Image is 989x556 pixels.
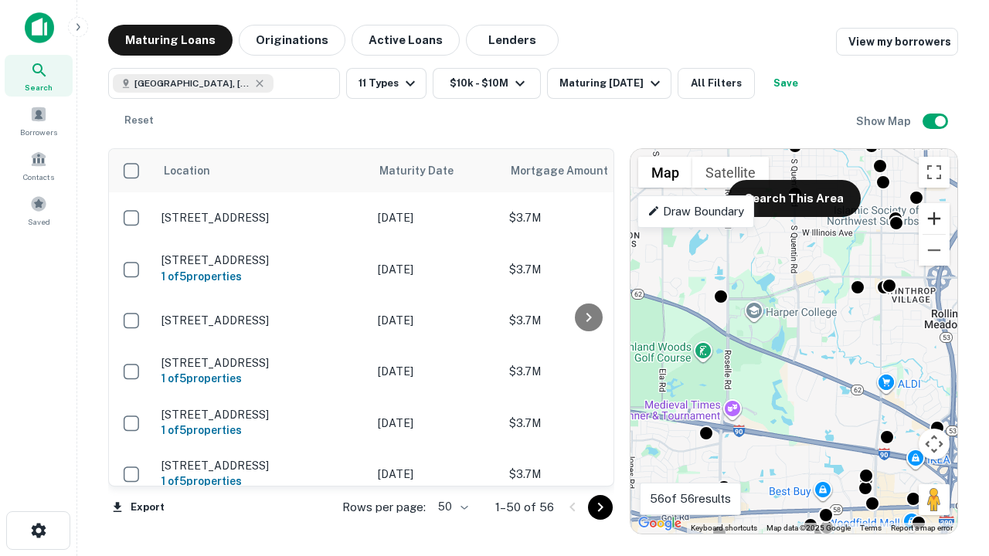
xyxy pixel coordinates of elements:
p: [STREET_ADDRESS] [161,253,362,267]
h6: Show Map [856,113,913,130]
button: Maturing Loans [108,25,233,56]
span: Contacts [23,171,54,183]
p: $3.7M [509,363,664,380]
a: Report a map error [891,524,953,532]
button: Originations [239,25,345,56]
iframe: Chat Widget [912,432,989,507]
p: [STREET_ADDRESS] [161,459,362,473]
p: [DATE] [378,261,494,278]
span: [GEOGRAPHIC_DATA], [GEOGRAPHIC_DATA] [134,76,250,90]
button: 11 Types [346,68,427,99]
button: Maturing [DATE] [547,68,671,99]
a: Contacts [5,144,73,186]
p: [DATE] [378,466,494,483]
p: [DATE] [378,363,494,380]
button: Zoom out [919,235,950,266]
p: [DATE] [378,312,494,329]
span: Mortgage Amount [511,161,628,180]
button: Active Loans [352,25,460,56]
a: Terms (opens in new tab) [860,524,882,532]
a: Borrowers [5,100,73,141]
span: Borrowers [20,126,57,138]
a: Search [5,55,73,97]
h6: 1 of 5 properties [161,268,362,285]
div: 0 0 [630,149,957,534]
p: Draw Boundary [647,202,744,221]
a: View my borrowers [836,28,958,56]
button: Search This Area [728,180,861,217]
p: $3.7M [509,466,664,483]
button: Save your search to get updates of matches that match your search criteria. [761,68,811,99]
button: Export [108,496,168,519]
p: [STREET_ADDRESS] [161,211,362,225]
button: Show street map [638,157,692,188]
p: $3.7M [509,209,664,226]
button: All Filters [678,68,755,99]
p: [STREET_ADDRESS] [161,408,362,422]
img: Google [634,514,685,534]
p: [STREET_ADDRESS] [161,314,362,327]
button: Toggle fullscreen view [919,157,950,188]
a: Open this area in Google Maps (opens a new window) [634,514,685,534]
p: 1–50 of 56 [495,498,554,517]
p: [STREET_ADDRESS] [161,356,362,370]
p: $3.7M [509,312,664,329]
span: Search [25,81,53,93]
p: $3.7M [509,261,664,278]
th: Maturity Date [370,149,501,192]
div: Maturing [DATE] [559,74,664,93]
p: [DATE] [378,209,494,226]
button: Zoom in [919,203,950,234]
button: Lenders [466,25,559,56]
h6: 1 of 5 properties [161,473,362,490]
button: Keyboard shortcuts [691,523,757,534]
div: 50 [432,496,471,518]
button: Map camera controls [919,429,950,459]
th: Mortgage Amount [501,149,671,192]
p: [DATE] [378,415,494,432]
button: Go to next page [588,495,613,520]
button: $10k - $10M [433,68,541,99]
p: 56 of 56 results [650,490,731,508]
p: Rows per page: [342,498,426,517]
h6: 1 of 5 properties [161,370,362,387]
span: Map data ©2025 Google [766,524,851,532]
span: Maturity Date [379,161,474,180]
h6: 1 of 5 properties [161,422,362,439]
p: $3.7M [509,415,664,432]
span: Location [163,161,210,180]
button: Reset [114,105,164,136]
a: Saved [5,189,73,231]
span: Saved [28,215,50,228]
button: Show satellite imagery [692,157,769,188]
th: Location [154,149,370,192]
img: capitalize-icon.png [25,12,54,43]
